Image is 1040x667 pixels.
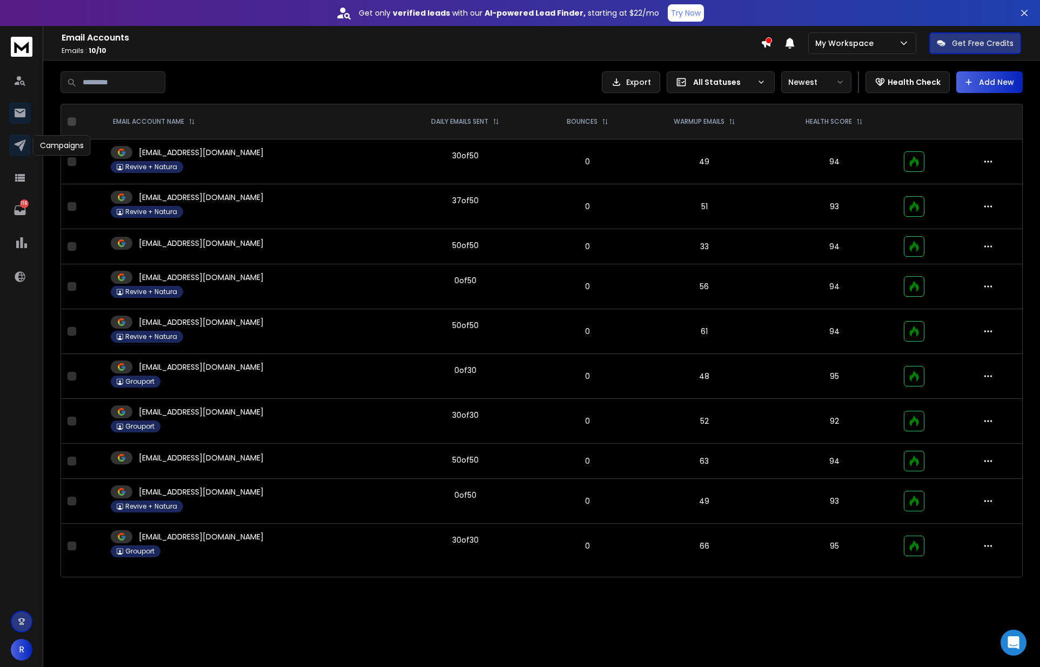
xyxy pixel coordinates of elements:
[771,229,897,264] td: 94
[806,117,852,126] p: HEALTH SCORE
[544,416,631,426] p: 0
[771,444,897,479] td: 94
[544,201,631,212] p: 0
[638,479,771,524] td: 49
[125,547,155,556] p: Grouport
[952,38,1014,49] p: Get Free Credits
[139,531,264,542] p: [EMAIL_ADDRESS][DOMAIN_NAME]
[771,524,897,569] td: 95
[602,71,660,93] button: Export
[452,455,479,465] div: 50 of 50
[139,272,264,283] p: [EMAIL_ADDRESS][DOMAIN_NAME]
[693,77,753,88] p: All Statuses
[668,4,704,22] button: Try Now
[139,362,264,372] p: [EMAIL_ADDRESS][DOMAIN_NAME]
[139,317,264,328] p: [EMAIL_ADDRESS][DOMAIN_NAME]
[638,354,771,399] td: 48
[359,8,659,18] p: Get only with our starting at $22/mo
[771,479,897,524] td: 93
[452,320,479,331] div: 50 of 50
[454,365,477,376] div: 0 of 30
[638,229,771,264] td: 33
[125,377,155,386] p: Grouport
[125,288,177,296] p: Revive + Natura
[771,184,897,229] td: 93
[452,240,479,251] div: 50 of 50
[11,639,32,661] button: R
[865,71,950,93] button: Health Check
[125,502,177,511] p: Revive + Natura
[452,410,479,421] div: 30 of 30
[544,456,631,466] p: 0
[125,332,177,341] p: Revive + Natura
[671,8,701,18] p: Try Now
[1001,630,1026,656] div: Open Intercom Messenger
[139,452,264,463] p: [EMAIL_ADDRESS][DOMAIN_NAME]
[125,208,177,216] p: Revive + Natura
[771,139,897,184] td: 94
[638,399,771,444] td: 52
[771,309,897,354] td: 94
[544,281,631,292] p: 0
[771,264,897,309] td: 94
[638,444,771,479] td: 63
[452,535,479,545] div: 30 of 30
[771,354,897,399] td: 95
[431,117,488,126] p: DAILY EMAILS SENT
[454,275,477,286] div: 0 of 50
[888,77,941,88] p: Health Check
[89,46,106,55] span: 10 / 10
[139,192,264,203] p: [EMAIL_ADDRESS][DOMAIN_NAME]
[638,524,771,569] td: 66
[544,496,631,506] p: 0
[454,490,477,501] div: 0 of 50
[62,31,761,44] h1: Email Accounts
[771,399,897,444] td: 92
[638,309,771,354] td: 61
[9,199,31,221] a: 116
[452,150,479,161] div: 30 of 50
[139,486,264,497] p: [EMAIL_ADDRESS][DOMAIN_NAME]
[567,117,598,126] p: BOUNCES
[139,406,264,417] p: [EMAIL_ADDRESS][DOMAIN_NAME]
[638,139,771,184] td: 49
[544,241,631,252] p: 0
[638,264,771,309] td: 56
[815,38,878,49] p: My Workspace
[638,184,771,229] td: 51
[139,238,264,249] p: [EMAIL_ADDRESS][DOMAIN_NAME]
[20,199,29,208] p: 116
[544,326,631,337] p: 0
[781,71,851,93] button: Newest
[544,371,631,382] p: 0
[544,541,631,551] p: 0
[125,422,155,431] p: Grouport
[485,8,586,18] strong: AI-powered Lead Finder,
[113,117,195,126] div: EMAIL ACCOUNT NAME
[929,32,1021,54] button: Get Free Credits
[393,8,450,18] strong: verified leads
[139,147,264,158] p: [EMAIL_ADDRESS][DOMAIN_NAME]
[125,163,177,171] p: Revive + Natura
[452,195,479,206] div: 37 of 50
[11,37,32,57] img: logo
[33,135,91,156] div: Campaigns
[674,117,724,126] p: WARMUP EMAILS
[544,156,631,167] p: 0
[956,71,1023,93] button: Add New
[62,46,761,55] p: Emails :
